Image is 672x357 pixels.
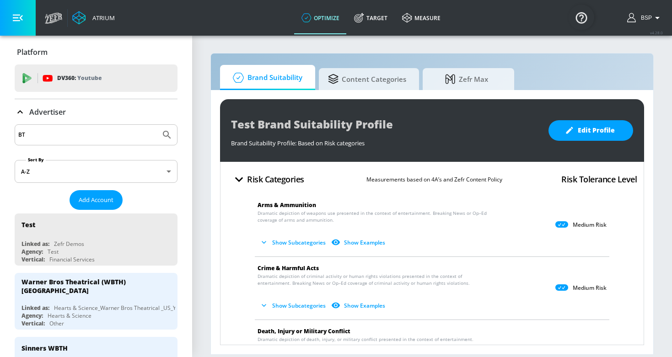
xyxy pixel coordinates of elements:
a: measure [395,1,448,34]
div: Warner Bros Theatrical (WBTH) [GEOGRAPHIC_DATA]Linked as:Hearts & Science_Warner Bros Theatrical ... [15,273,177,330]
input: Search by name [18,129,157,141]
span: Arms & Ammunition [258,201,316,209]
span: Edit Profile [567,125,615,136]
span: Zefr Max [432,68,501,90]
p: Measurements based on 4A’s and Zefr Content Policy [366,175,502,184]
div: Hearts & Science_Warner Bros Theatrical _US_YouTube_GoogleAds [54,304,226,312]
a: optimize [294,1,347,34]
div: Zefr Demos [54,240,84,248]
span: Brand Suitability [229,67,302,89]
button: BSP [627,12,663,23]
div: DV360: Youtube [15,64,177,92]
button: Show Examples [329,298,389,313]
div: Brand Suitability Profile: Based on Risk categories [231,134,539,147]
p: DV360: [57,73,102,83]
div: Other [49,320,64,327]
span: v 4.28.0 [650,30,663,35]
span: Death, Injury or Military Conflict [258,327,350,335]
div: Financial Services [49,256,95,263]
p: Advertiser [29,107,66,117]
div: Agency: [22,248,43,256]
span: Add Account [79,195,113,205]
div: A-Z [15,160,177,183]
div: Vertical: [22,256,45,263]
p: Medium Risk [573,284,607,292]
div: TestLinked as:Zefr DemosAgency:TestVertical:Financial Services [15,213,177,266]
button: Show Subcategories [258,298,329,313]
a: Target [347,1,395,34]
h4: Risk Tolerance Level [561,173,637,186]
div: Vertical: [22,320,45,327]
button: Show Subcategories [258,235,329,250]
button: Show Examples [329,235,389,250]
button: Submit Search [157,125,177,145]
label: Sort By [26,157,46,163]
div: Test [48,248,59,256]
div: Advertiser [15,99,177,125]
div: Linked as: [22,304,49,312]
p: Medium Risk [573,221,607,229]
button: Add Account [70,190,123,210]
span: Crime & Harmful Acts [258,264,319,272]
div: Atrium [89,14,115,22]
div: Agency: [22,312,43,320]
span: Dramatic depiction of weapons use presented in the context of entertainment. Breaking News or Op–... [258,210,492,224]
div: Warner Bros Theatrical (WBTH) [GEOGRAPHIC_DATA] [22,277,162,295]
span: Dramatic depiction of criminal activity or human rights violations presented in the context of en... [258,273,492,287]
h4: Risk Categories [247,173,304,186]
div: Platform [15,39,177,65]
p: Platform [17,47,48,57]
button: Open Resource Center [569,5,594,30]
div: Test [22,220,35,229]
div: Linked as: [22,240,49,248]
button: Edit Profile [548,120,633,141]
div: Hearts & Science [48,312,91,320]
a: Atrium [72,11,115,25]
span: Dramatic depiction of death, injury, or military conflict presented in the context of entertainme... [258,336,492,350]
p: Youtube [77,73,102,83]
button: Risk Categories [227,169,308,190]
span: login as: bsp_linking@zefr.com [637,15,652,21]
span: Content Categories [328,68,406,90]
div: Sinners WBTH [22,344,68,352]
